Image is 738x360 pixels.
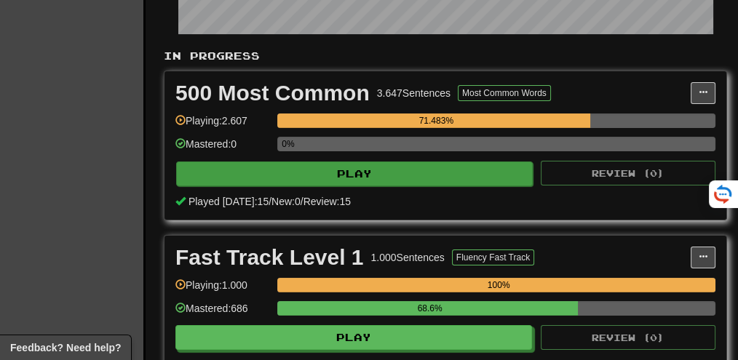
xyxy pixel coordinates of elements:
[452,249,534,265] button: Fluency Fast Track
[303,196,351,207] span: Review: 15
[175,247,364,268] div: Fast Track Level 1
[189,196,269,207] span: Played [DATE]: 15
[164,49,727,63] p: In Progress
[371,250,445,265] div: 1.000 Sentences
[282,278,715,292] div: 100%
[175,113,270,137] div: Playing: 2.607
[10,340,121,355] span: Open feedback widget
[541,325,715,350] button: Review (0)
[176,161,533,186] button: Play
[175,301,270,325] div: Mastered: 686
[377,86,451,100] div: 3.647 Sentences
[175,278,270,302] div: Playing: 1.000
[541,161,715,185] button: Review (0)
[271,196,301,207] span: New: 0
[175,82,370,104] div: 500 Most Common
[269,196,271,207] span: /
[301,196,303,207] span: /
[175,325,532,350] button: Play
[175,137,270,161] div: Mastered: 0
[282,113,590,128] div: 71.483%
[282,301,578,316] div: 68.6%
[458,85,551,101] button: Most Common Words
